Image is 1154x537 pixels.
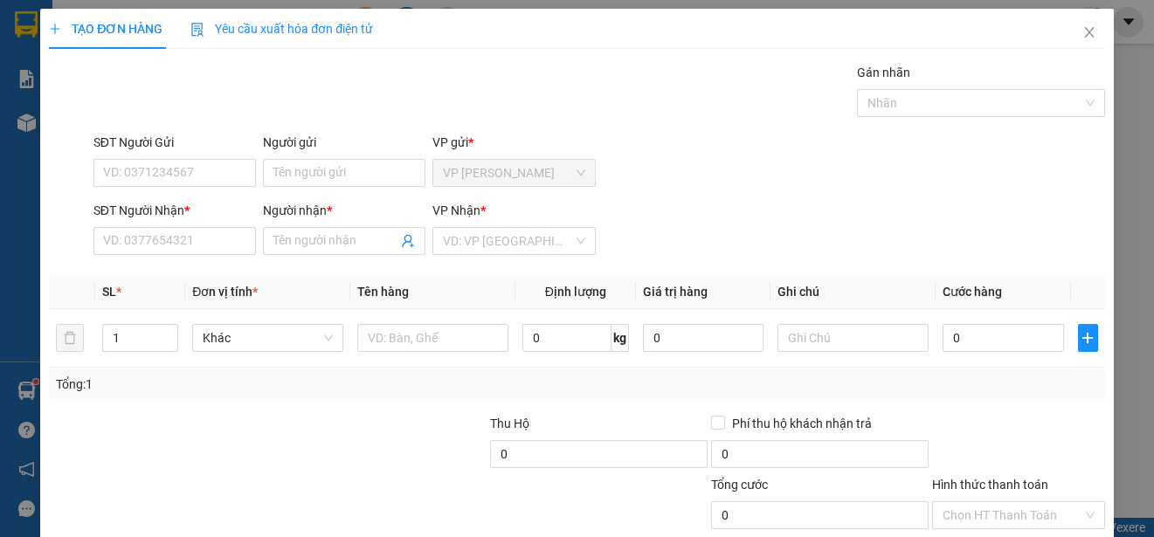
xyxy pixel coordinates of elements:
[56,375,446,394] div: Tổng: 1
[943,285,1002,299] span: Cước hàng
[401,234,415,248] span: user-add
[725,414,879,433] span: Phí thu hộ khách nhận trả
[203,325,333,351] span: Khác
[102,285,116,299] span: SL
[192,285,258,299] span: Đơn vị tính
[1082,25,1096,39] span: close
[432,203,480,217] span: VP Nhận
[643,324,764,352] input: 0
[643,285,708,299] span: Giá trị hàng
[56,324,84,352] button: delete
[1079,331,1097,345] span: plus
[443,160,584,186] span: VP Cao Tốc
[612,324,629,352] span: kg
[357,324,508,352] input: VD: Bàn, Ghế
[49,22,162,36] span: TẠO ĐƠN HÀNG
[190,22,373,36] span: Yêu cầu xuất hóa đơn điện tử
[263,201,425,220] div: Người nhận
[1078,324,1098,352] button: plus
[932,478,1048,492] label: Hình thức thanh toán
[857,65,910,79] label: Gán nhãn
[490,417,529,430] span: Thu Hộ
[49,23,61,35] span: plus
[545,285,606,299] span: Định lượng
[93,201,256,220] div: SĐT Người Nhận
[711,478,768,492] span: Tổng cước
[93,133,256,152] div: SĐT Người Gửi
[1065,9,1114,58] button: Close
[263,133,425,152] div: Người gửi
[432,133,595,152] div: VP gửi
[777,324,929,352] input: Ghi Chú
[357,285,409,299] span: Tên hàng
[190,23,204,37] img: icon
[770,275,936,309] th: Ghi chú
